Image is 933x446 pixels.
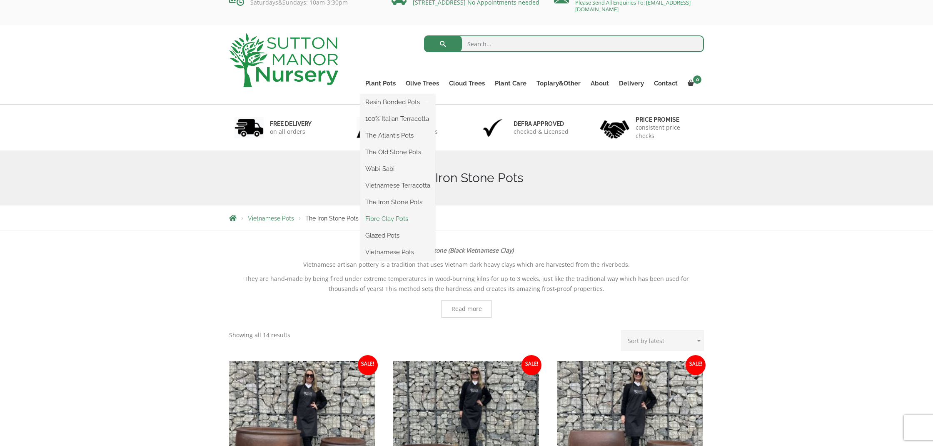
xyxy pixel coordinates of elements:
p: checked & Licensed [514,128,569,136]
span: 0 [693,75,701,84]
a: Vietnamese Pots [248,215,294,222]
a: Plant Pots [360,78,401,89]
a: 100% Italian Terracotta [360,113,435,125]
p: on all orders [270,128,312,136]
a: Resin Bonded Pots [360,96,435,108]
a: Delivery [614,78,649,89]
input: Search... [424,35,704,52]
a: Cloud Trees [444,78,490,89]
a: The Iron Stone Pots [360,196,435,208]
p: Showing all 14 results [229,330,290,340]
span: The Iron Stone Pots [305,215,359,222]
h6: Defra approved [514,120,569,128]
span: Read more [452,306,482,312]
p: consistent price checks [636,123,699,140]
a: 0 [683,78,704,89]
a: Vietnamese Pots [360,246,435,258]
img: 1.jpg [234,117,264,138]
a: Wabi-Sabi [360,163,435,175]
a: Fibre Clay Pots [360,213,435,225]
a: Contact [649,78,683,89]
a: Topiary&Other [531,78,586,89]
a: Olive Trees [401,78,444,89]
span: Sale! [521,355,541,375]
a: Plant Care [490,78,531,89]
select: Shop order [621,330,704,351]
img: 2.jpg [357,117,386,138]
img: 3.jpg [478,117,507,138]
h6: Price promise [636,116,699,123]
h1: The Iron Stone Pots [229,170,704,185]
img: logo [229,33,338,87]
strong: Ironstone (Black Vietnamese Clay) [420,246,514,254]
p: Vietnamese artisan pottery is a tradition that uses Vietnam dark heavy clays which are harvested ... [229,260,704,270]
img: 4.jpg [600,115,629,140]
a: Vietnamese Terracotta [360,179,435,192]
a: Glazed Pots [360,229,435,242]
nav: Breadcrumbs [229,215,704,221]
p: They are hand-made by being fired under extreme temperatures in wood-burning kilns for up to 3 we... [229,274,704,294]
a: About [586,78,614,89]
span: Sale! [686,355,706,375]
span: Sale! [358,355,378,375]
a: The Atlantis Pots [360,129,435,142]
a: The Old Stone Pots [360,146,435,158]
h6: FREE DELIVERY [270,120,312,128]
